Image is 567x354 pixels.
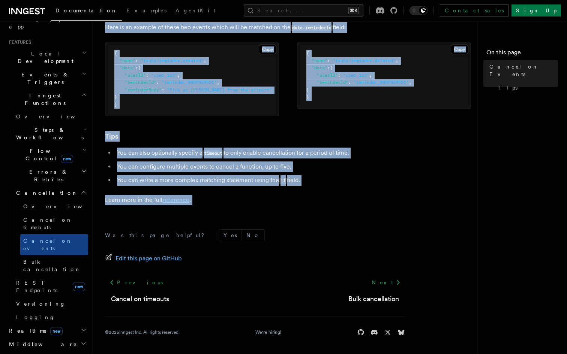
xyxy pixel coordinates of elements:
[6,324,88,338] button: Realtimenew
[6,89,88,110] button: Inngest Functions
[13,297,88,311] a: Versioning
[440,4,508,16] a: Contact sales
[120,65,135,70] span: "data"
[451,45,468,54] button: Copy
[125,87,162,93] span: "reminderBody"
[291,25,333,31] code: data.reminderId
[20,255,88,276] a: Bulk cancellation
[317,80,348,85] span: "reminderId"
[369,73,372,78] span: ,
[327,58,330,63] span: :
[13,110,88,123] a: Overview
[50,327,63,335] span: new
[333,58,396,63] span: "tasks/reminder.deleted"
[219,230,241,241] button: Yes
[105,195,405,205] p: Learn more in the full .
[177,73,180,78] span: ,
[6,50,82,65] span: Local Development
[348,80,351,85] span: :
[6,92,81,107] span: Inngest Functions
[115,148,405,158] li: You can also optionally specify a to only enable cancellation for a period of time.
[135,58,138,63] span: :
[20,234,88,255] a: Cancel on events
[6,39,31,45] span: Features
[171,2,220,20] a: AgentKit
[259,45,276,54] button: Copy
[16,314,55,320] span: Logging
[495,81,558,94] a: Tips
[73,282,85,291] span: new
[23,238,72,251] span: Cancel on events
[13,186,88,200] button: Cancellation
[16,280,57,293] span: REST Endpoints
[242,230,264,241] button: No
[486,60,558,81] a: Cancel on Events
[13,276,88,297] a: REST Endpointsnew
[105,276,167,289] a: Previous
[175,7,215,13] span: AgentKit
[338,73,340,78] span: :
[114,51,117,56] span: {
[6,341,77,348] span: Middleware
[13,165,88,186] button: Errors & Retries
[20,200,88,213] a: Overview
[6,338,88,351] button: Middleware
[354,80,409,85] span: "reminder_0987654321"
[105,232,210,239] p: Was this page helpful?
[348,7,359,14] kbd: ⌘K
[6,327,63,335] span: Realtime
[138,65,141,70] span: {
[13,123,88,144] button: Steps & Workflows
[312,65,327,70] span: "data"
[13,147,82,162] span: Flow Control
[16,114,93,119] span: Overview
[151,73,177,78] span: "user_123"
[13,144,88,165] button: Flow Controlnew
[498,84,517,91] span: Tips
[317,73,338,78] span: "userId"
[13,189,78,197] span: Cancellation
[306,51,309,56] span: {
[330,65,333,70] span: {
[13,200,88,276] div: Cancellation
[115,175,405,186] li: You can write a more complex matching statement using the field.
[312,58,327,63] span: "name"
[105,131,118,142] a: Tips
[105,22,405,33] p: Here is an example of these two events which will be matched on the field:
[146,73,148,78] span: :
[13,311,88,324] a: Logging
[279,178,287,184] code: if
[6,12,88,33] a: Setting up your app
[343,73,369,78] span: "user_123"
[141,58,204,63] span: "tasks/reminder.created"
[55,7,117,13] span: Documentation
[255,329,281,335] a: We're hiring!
[114,94,117,100] span: }
[115,253,182,264] span: Edit this page on GitHub
[217,80,219,85] span: ,
[16,301,66,307] span: Versioning
[51,2,122,21] a: Documentation
[162,80,217,85] span: "reminder_0987654321"
[306,94,309,100] span: }
[202,150,223,157] code: timeout
[327,65,330,70] span: :
[114,102,117,107] span: }
[105,329,180,335] div: © 2025 Inngest Inc. All rights reserved.
[20,213,88,234] a: Cancel on timeouts
[23,203,100,209] span: Overview
[409,6,427,15] button: Toggle dark mode
[6,110,88,324] div: Inngest Functions
[306,87,309,93] span: }
[204,58,206,63] span: ,
[409,80,411,85] span: ,
[120,58,135,63] span: "name"
[13,126,84,141] span: Steps & Workflows
[105,253,182,264] a: Edit this page on GitHub
[6,68,88,89] button: Events & Triggers
[156,80,159,85] span: :
[162,196,189,203] a: reference
[122,2,171,20] a: Examples
[126,7,166,13] span: Examples
[125,73,146,78] span: "userId"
